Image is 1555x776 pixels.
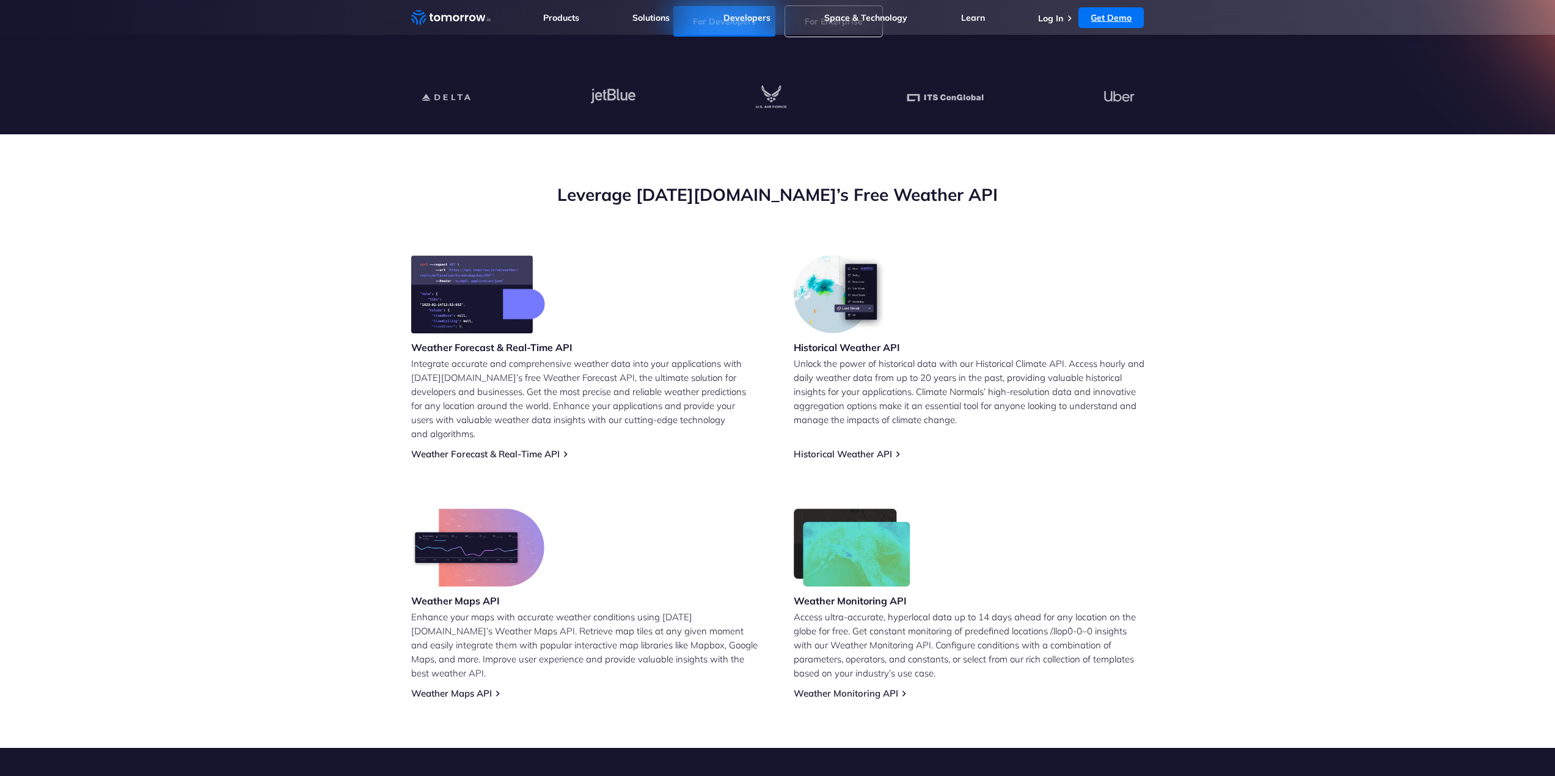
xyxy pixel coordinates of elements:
[794,594,911,607] h3: Weather Monitoring API
[411,183,1144,206] h2: Leverage [DATE][DOMAIN_NAME]’s Free Weather API
[411,9,491,27] a: Home link
[411,357,762,441] p: Integrate accurate and comprehensive weather data into your applications with [DATE][DOMAIN_NAME]...
[794,448,892,460] a: Historical Weather API
[411,341,573,354] h3: Weather Forecast & Real-Time API
[411,610,762,680] p: Enhance your maps with accurate weather conditions using [DATE][DOMAIN_NAME]’s Weather Maps API. ...
[1038,13,1063,24] a: Log In
[411,448,560,460] a: Weather Forecast & Real-Time API
[411,687,492,699] a: Weather Maps API
[961,12,985,23] a: Learn
[824,12,907,23] a: Space & Technology
[794,610,1144,680] p: Access ultra-accurate, hyperlocal data up to 14 days ahead for any location on the globe for free...
[1078,7,1144,28] a: Get Demo
[794,341,900,354] h3: Historical Weather API
[543,12,579,23] a: Products
[723,12,770,23] a: Developers
[794,687,898,699] a: Weather Monitoring API
[632,12,670,23] a: Solutions
[411,594,544,607] h3: Weather Maps API
[794,357,1144,427] p: Unlock the power of historical data with our Historical Climate API. Access hourly and daily weat...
